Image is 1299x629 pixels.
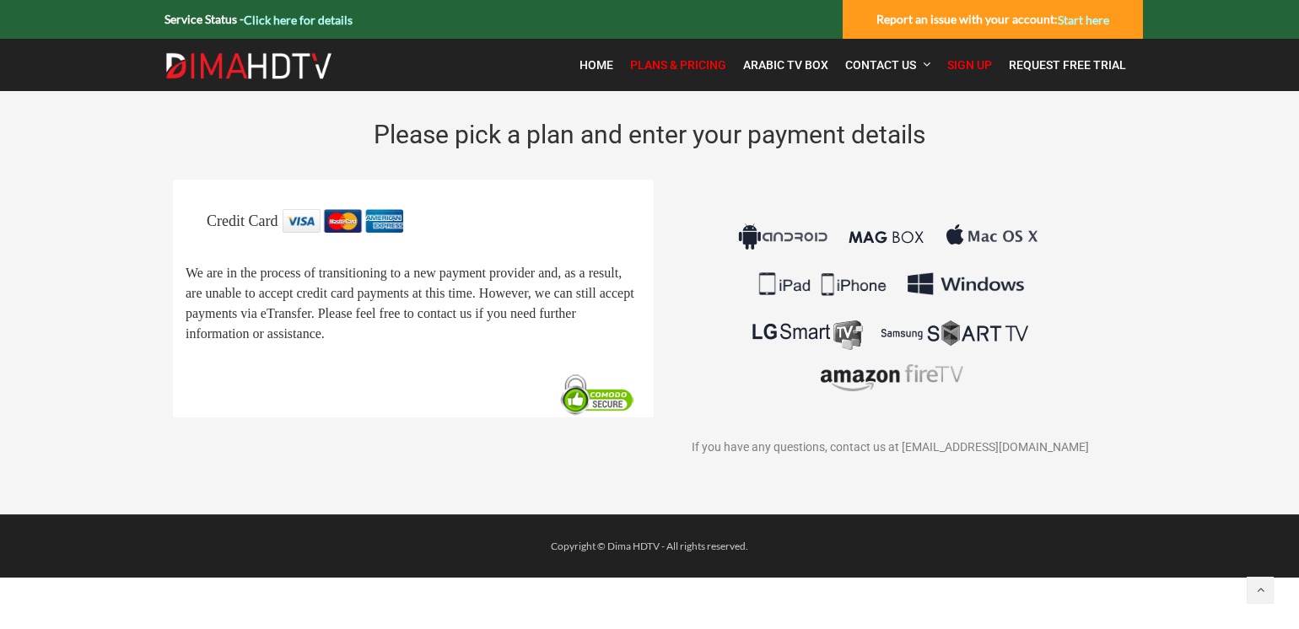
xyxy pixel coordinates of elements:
[1247,577,1274,604] a: Back to top
[374,120,925,149] span: Please pick a plan and enter your payment details
[837,47,939,83] a: Contact Us
[630,58,726,72] span: Plans & Pricing
[939,47,1000,83] a: Sign Up
[244,13,353,27] a: Click here for details
[579,58,613,72] span: Home
[186,266,634,341] span: We are in the process of transitioning to a new payment provider and, as a result, are unable to ...
[622,47,735,83] a: Plans & Pricing
[207,212,278,229] span: Credit Card
[692,441,1089,454] span: If you have any questions, contact us at [EMAIL_ADDRESS][DOMAIN_NAME]
[735,47,837,83] a: Arabic TV Box
[164,52,333,79] img: Dima HDTV
[1009,58,1126,72] span: Request Free Trial
[1000,47,1135,83] a: Request Free Trial
[876,12,1109,26] strong: Report an issue with your account:
[743,58,828,72] span: Arabic TV Box
[571,47,622,83] a: Home
[845,58,916,72] span: Contact Us
[164,12,353,26] strong: Service Status -
[1058,13,1109,27] a: Start here
[947,58,992,72] span: Sign Up
[156,536,1143,556] div: Copyright © Dima HDTV - All rights reserved.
